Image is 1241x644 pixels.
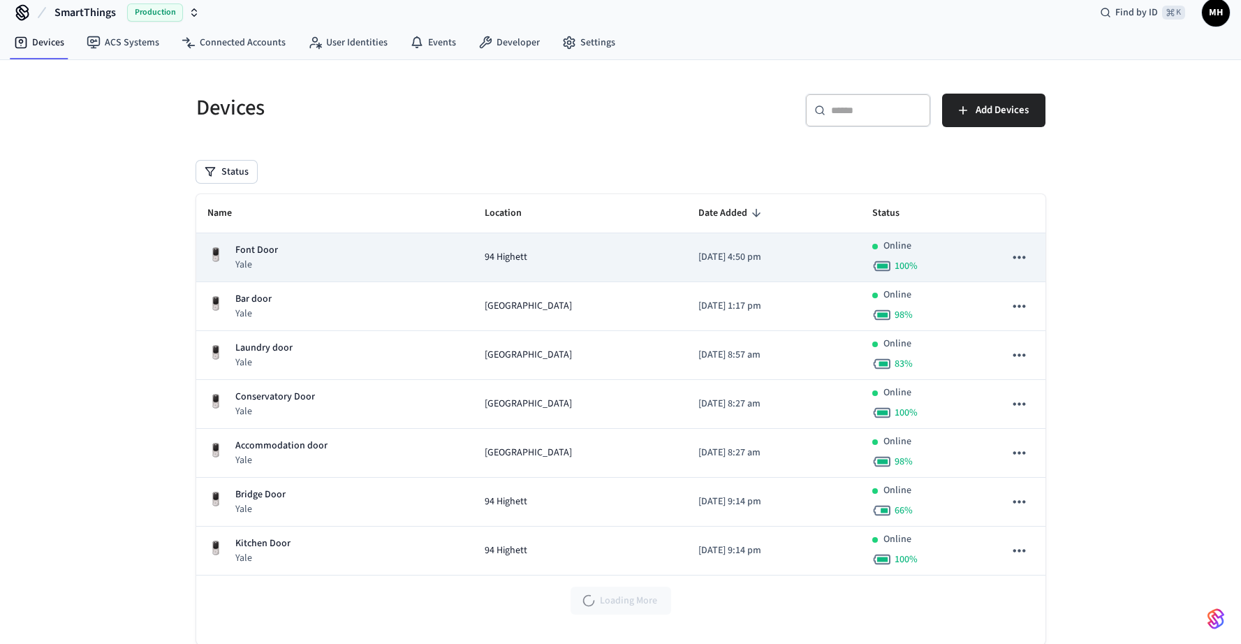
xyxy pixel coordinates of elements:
[207,540,224,557] img: Yale Assure Touchscreen Wifi Smart Lock, Satin Nickel, Front
[235,390,315,404] p: Conservatory Door
[207,344,224,361] img: Yale Assure Touchscreen Wifi Smart Lock, Satin Nickel, Front
[883,288,911,302] p: Online
[883,337,911,351] p: Online
[698,203,765,224] span: Date Added
[883,483,911,498] p: Online
[976,101,1029,119] span: Add Devices
[895,308,913,322] span: 98 %
[698,397,850,411] p: [DATE] 8:27 am
[895,504,913,518] span: 66 %
[895,552,918,566] span: 100 %
[235,356,293,369] p: Yale
[75,30,170,55] a: ACS Systems
[1115,6,1158,20] span: Find by ID
[485,446,572,460] span: [GEOGRAPHIC_DATA]
[485,543,527,558] span: 94 Highett
[895,357,913,371] span: 83 %
[235,439,328,453] p: Accommodation door
[485,348,572,363] span: [GEOGRAPHIC_DATA]
[235,307,272,321] p: Yale
[698,299,850,314] p: [DATE] 1:17 pm
[1207,608,1224,630] img: SeamLogoGradient.69752ec5.svg
[485,495,527,509] span: 94 Highett
[698,348,850,363] p: [DATE] 8:57 am
[698,250,850,265] p: [DATE] 4:50 pm
[235,488,286,502] p: Bridge Door
[485,203,540,224] span: Location
[196,194,1045,576] table: sticky table
[54,4,116,21] span: SmartThings
[3,30,75,55] a: Devices
[895,259,918,273] span: 100 %
[1162,6,1185,20] span: ⌘ K
[196,94,612,122] h5: Devices
[485,250,527,265] span: 94 Highett
[127,3,183,22] span: Production
[207,442,224,459] img: Yale Assure Touchscreen Wifi Smart Lock, Satin Nickel, Front
[399,30,467,55] a: Events
[170,30,297,55] a: Connected Accounts
[235,536,291,551] p: Kitchen Door
[235,341,293,356] p: Laundry door
[551,30,626,55] a: Settings
[485,397,572,411] span: [GEOGRAPHIC_DATA]
[207,393,224,410] img: Yale Assure Touchscreen Wifi Smart Lock, Satin Nickel, Front
[895,455,913,469] span: 98 %
[235,243,278,258] p: Font Door
[883,532,911,547] p: Online
[207,203,250,224] span: Name
[196,161,257,183] button: Status
[207,247,224,263] img: Yale Assure Touchscreen Wifi Smart Lock, Satin Nickel, Front
[235,404,315,418] p: Yale
[942,94,1045,127] button: Add Devices
[467,30,551,55] a: Developer
[883,434,911,449] p: Online
[297,30,399,55] a: User Identities
[872,203,918,224] span: Status
[698,543,850,558] p: [DATE] 9:14 pm
[207,491,224,508] img: Yale Assure Touchscreen Wifi Smart Lock, Satin Nickel, Front
[895,406,918,420] span: 100 %
[698,495,850,509] p: [DATE] 9:14 pm
[883,239,911,254] p: Online
[207,295,224,312] img: Yale Assure Touchscreen Wifi Smart Lock, Satin Nickel, Front
[698,446,850,460] p: [DATE] 8:27 am
[235,551,291,565] p: Yale
[485,299,572,314] span: [GEOGRAPHIC_DATA]
[235,453,328,467] p: Yale
[235,292,272,307] p: Bar door
[883,386,911,400] p: Online
[235,258,278,272] p: Yale
[235,502,286,516] p: Yale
